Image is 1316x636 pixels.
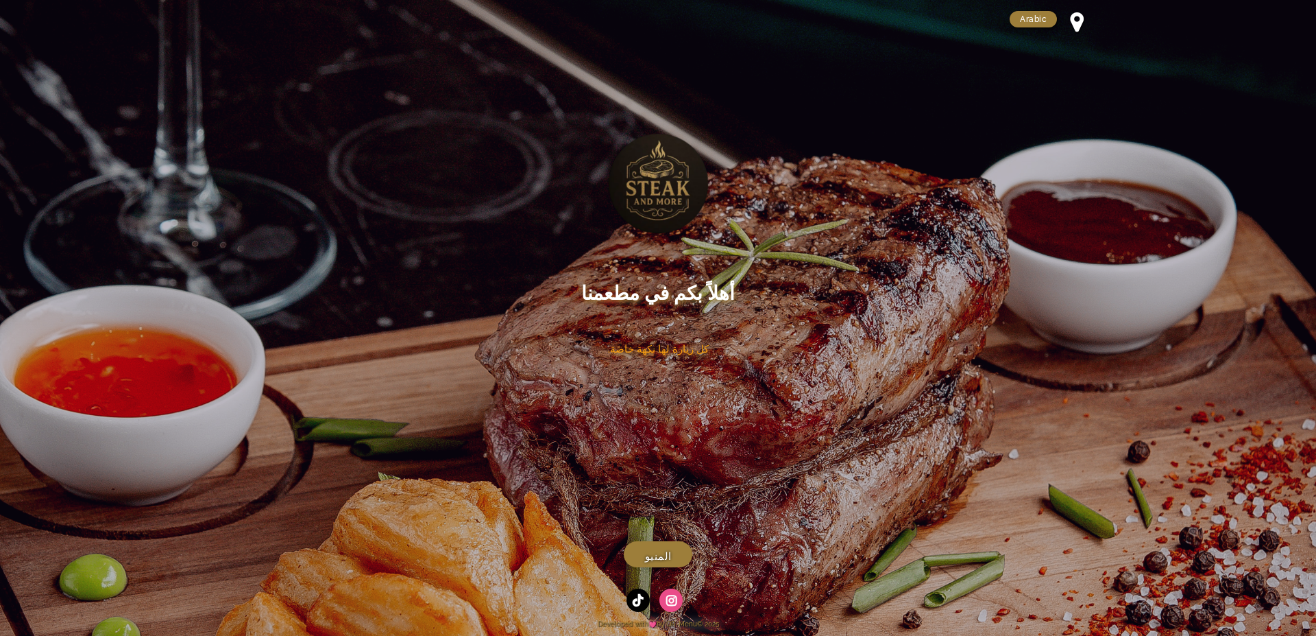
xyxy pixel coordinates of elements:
span: المنيو [645,548,672,565]
a: Arabic [1010,11,1057,27]
a: 2025 ©Developed withby QR-Menu [219,615,1097,633]
a: المنيو [624,541,692,567]
span: by QR-Menu [657,620,697,628]
span: 2025 © [697,620,719,628]
span: Developed with [598,620,657,628]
